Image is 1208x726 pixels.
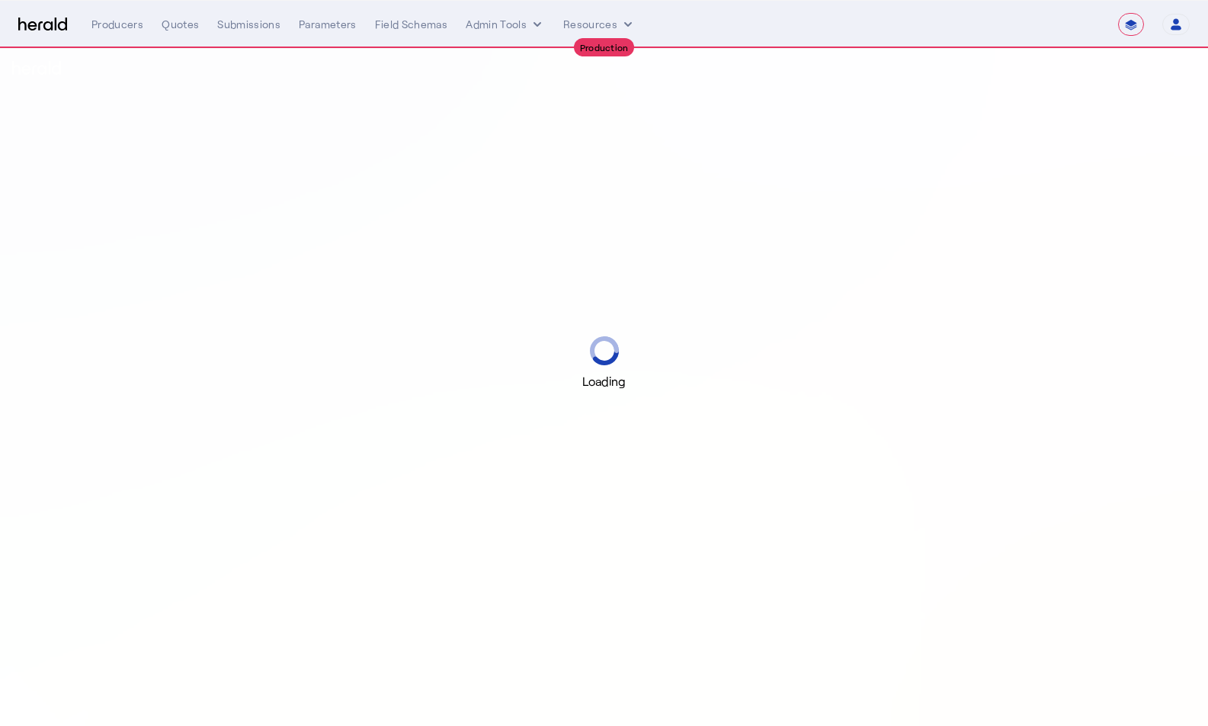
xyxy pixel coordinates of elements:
[574,38,635,56] div: Production
[466,17,545,32] button: internal dropdown menu
[217,17,280,32] div: Submissions
[91,17,143,32] div: Producers
[18,18,67,32] img: Herald Logo
[162,17,199,32] div: Quotes
[375,17,448,32] div: Field Schemas
[563,17,636,32] button: Resources dropdown menu
[299,17,357,32] div: Parameters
